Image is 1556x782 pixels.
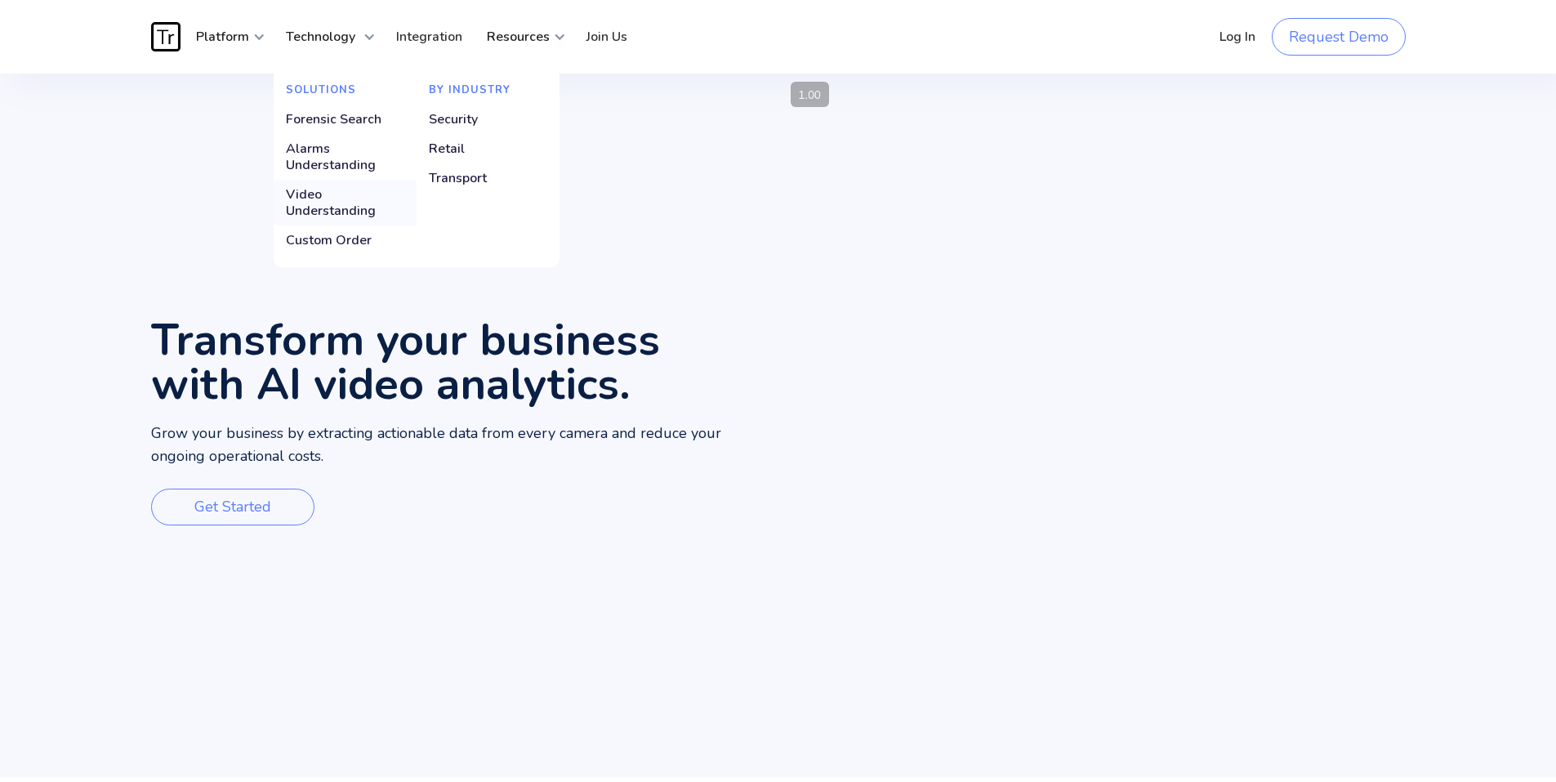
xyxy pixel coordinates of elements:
strong: Platform [196,28,249,46]
strong: Resources [487,28,550,46]
div: Custom Order [286,232,372,248]
p: Grow your business by extracting actionable data from every camera and reduce your ongoing operat... [151,422,778,468]
nav: Technology [274,61,560,267]
a: Log In [1207,12,1268,61]
h1: Transform your business with AI video analytics. [151,318,778,406]
div: Resources [475,12,566,61]
img: Traces Logo [151,22,181,51]
div: Transport [429,170,487,186]
a: Transport [417,163,560,193]
a: Video Understanding [274,180,417,226]
a: Alarms Understanding [274,134,417,180]
a: Get Started [151,489,314,525]
a: Join Us [574,12,640,61]
div: Security [429,111,478,127]
strong: Solutions [286,83,356,97]
div: Alarms Understanding [286,141,404,173]
div: Video Understanding [286,186,404,219]
div: Forensic Search [286,111,381,127]
a: Forensic Search [274,105,417,134]
a: Retail [417,134,560,163]
div: Platform [184,12,265,61]
a: Integration [384,12,475,61]
strong: By Industry [429,83,510,97]
a: Request Demo [1272,18,1406,56]
div: Technology [274,12,376,61]
strong: Technology [286,28,355,46]
a: home [151,22,184,51]
a: Security [417,105,560,134]
div: Retail [429,141,465,157]
a: Custom Order [274,226,417,255]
